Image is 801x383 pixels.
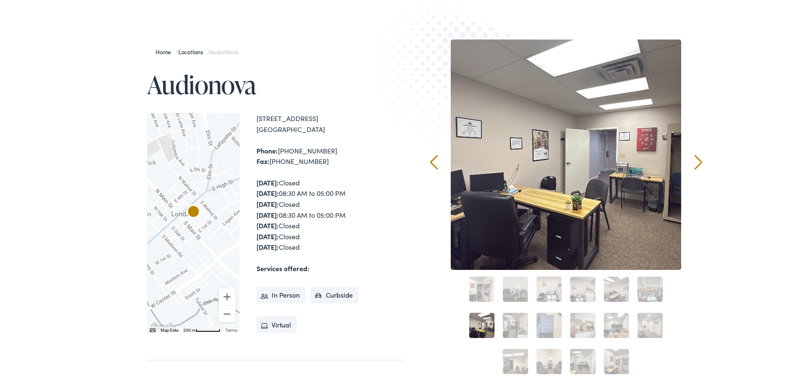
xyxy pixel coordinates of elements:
strong: Services offered: [256,262,309,271]
li: Virtual [256,315,297,332]
div: Closed 08:30 AM to 05:00 PM Closed 08:30 AM to 05:00 PM Closed Closed Closed [256,176,404,251]
a: 8 [503,311,528,336]
li: Curbside [311,285,359,302]
a: 10 [570,311,595,336]
strong: [DATE]: [256,176,279,185]
span: AudioNova [210,46,238,54]
a: 13 [503,347,528,372]
img: Google [149,320,177,331]
a: 3 [537,275,562,300]
a: Next [695,153,703,168]
strong: Phone: [256,144,278,153]
div: [PHONE_NUMBER] [PHONE_NUMBER] [256,144,404,165]
button: Zoom in [219,287,235,304]
a: 4 [570,275,595,300]
strong: Fax: [256,155,270,164]
strong: [DATE]: [256,198,279,207]
a: Terms (opens in new tab) [225,326,237,331]
a: 2 [503,275,528,300]
a: Prev [430,153,438,168]
a: Open this area in Google Maps (opens a new window) [149,320,177,331]
h1: Audionova [147,69,404,97]
span: / / [156,46,238,54]
strong: [DATE]: [256,230,279,239]
button: Keyboard shortcuts [150,326,156,332]
span: 200 m [183,326,196,331]
button: Map Data [161,326,178,332]
a: 12 [637,311,663,336]
a: 16 [604,347,629,372]
strong: [DATE]: [256,219,279,228]
a: 5 [604,275,629,300]
div: AudioNova [183,201,204,221]
a: Home [156,46,175,54]
a: 15 [570,347,595,372]
li: In Person [256,285,306,302]
button: Map Scale: 200 m per 55 pixels [181,325,223,331]
a: 7 [469,311,494,336]
strong: [DATE]: [256,240,279,250]
a: 1 [469,275,494,300]
a: 11 [604,311,629,336]
a: 14 [537,347,562,372]
a: 6 [637,275,663,300]
strong: [DATE]: [256,187,279,196]
strong: [DATE]: [256,209,279,218]
div: [STREET_ADDRESS] [GEOGRAPHIC_DATA] [256,111,404,133]
a: Locations [178,46,207,54]
button: Zoom out [219,304,235,321]
a: 9 [537,311,562,336]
